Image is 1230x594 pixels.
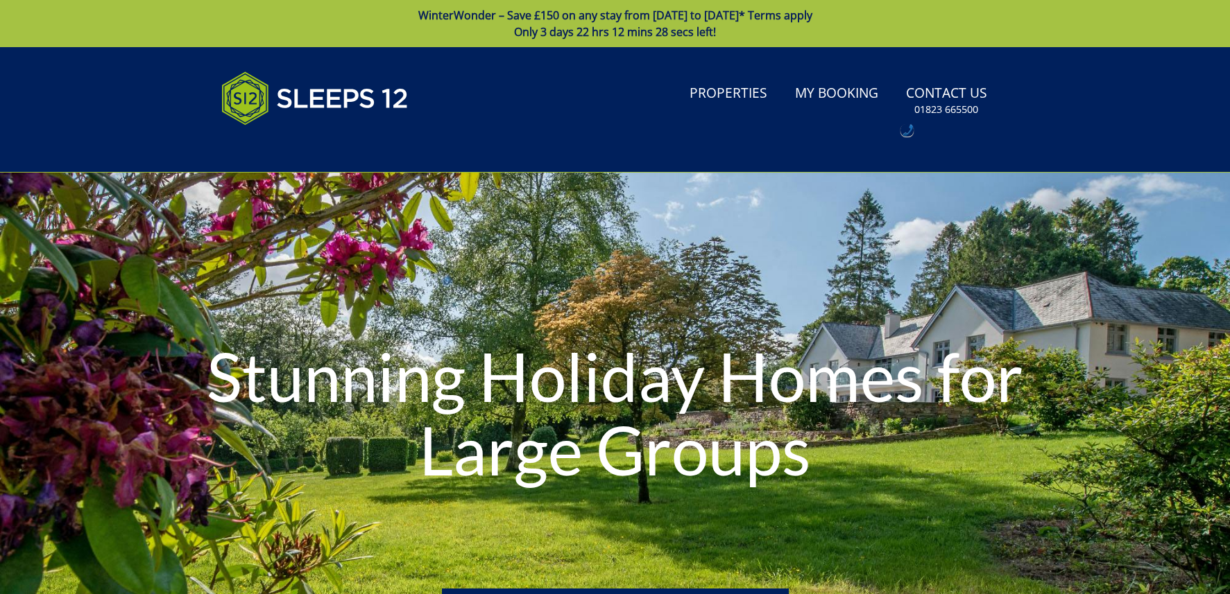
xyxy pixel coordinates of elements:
div: Call: 01823 665500 [900,124,914,137]
a: My Booking [789,78,884,110]
a: Contact Us01823 665500 [900,78,993,123]
img: hfpfyWBK5wQHBAGPgDf9c6qAYOxxMAAAAASUVORK5CYII= [903,124,914,137]
a: Properties [684,78,773,110]
small: 01823 665500 [914,103,978,116]
img: Sleeps 12 [221,64,409,133]
span: Only 3 days 22 hrs 12 mins 28 secs left! [514,24,716,40]
h1: Stunning Holiday Homes for Large Groups [185,312,1045,514]
iframe: Customer reviews powered by Trustpilot [214,141,360,153]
